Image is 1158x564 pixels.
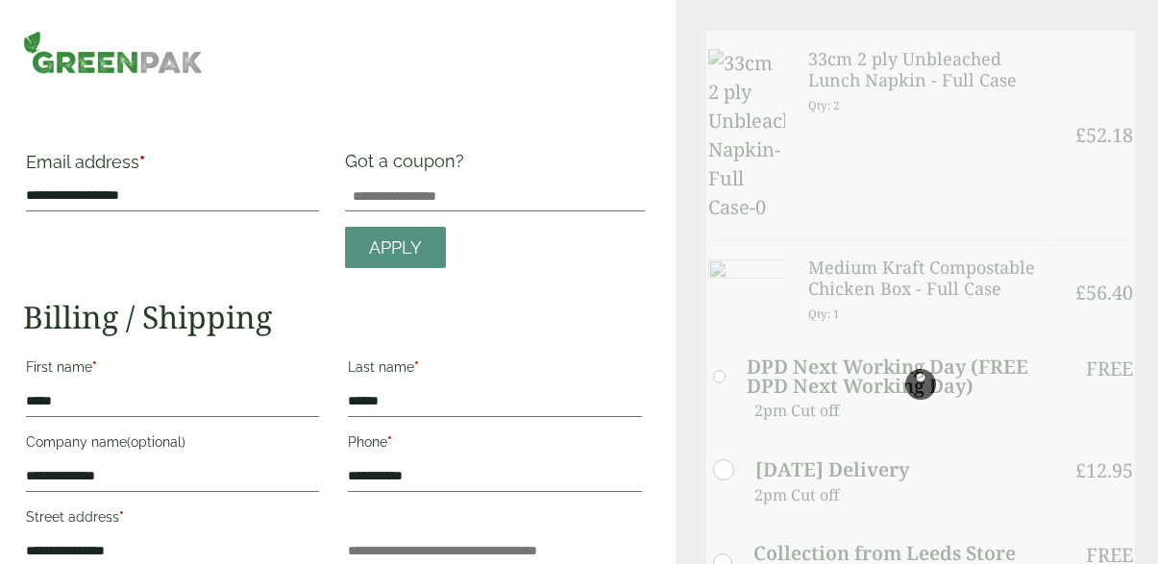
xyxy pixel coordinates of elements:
label: Got a coupon? [345,151,472,181]
label: Street address [26,503,319,536]
span: Apply [369,237,422,258]
a: Apply [345,227,446,268]
label: First name [26,354,319,386]
h2: Billing / Shipping [23,299,645,335]
label: Last name [348,354,641,386]
abbr: required [119,509,124,525]
abbr: required [92,359,97,375]
label: Company name [26,429,319,461]
span: (optional) [127,434,185,450]
abbr: required [139,152,145,172]
abbr: required [387,434,392,450]
abbr: required [414,359,419,375]
img: GreenPak Supplies [23,31,203,74]
label: Phone [348,429,641,461]
label: Email address [26,154,319,181]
